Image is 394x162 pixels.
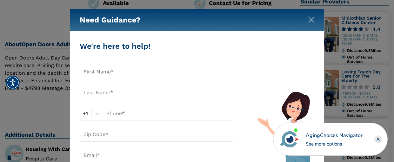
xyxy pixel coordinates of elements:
[308,17,315,23] img: modal-close.svg
[80,40,233,52] div: We're here to help!
[80,65,233,79] input: First Name*
[80,85,233,100] input: Last Name*
[6,76,20,90] div: Accessibility Menu
[103,106,233,121] input: Phone*
[308,16,315,22] button: Close
[306,132,363,139] div: AgingChoices Navigator
[80,9,141,31] h5: Need Guidance?
[80,127,233,142] input: Zip Code*
[306,140,363,147] div: See more options
[374,135,382,143] div: Close
[279,128,300,150] img: avatar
